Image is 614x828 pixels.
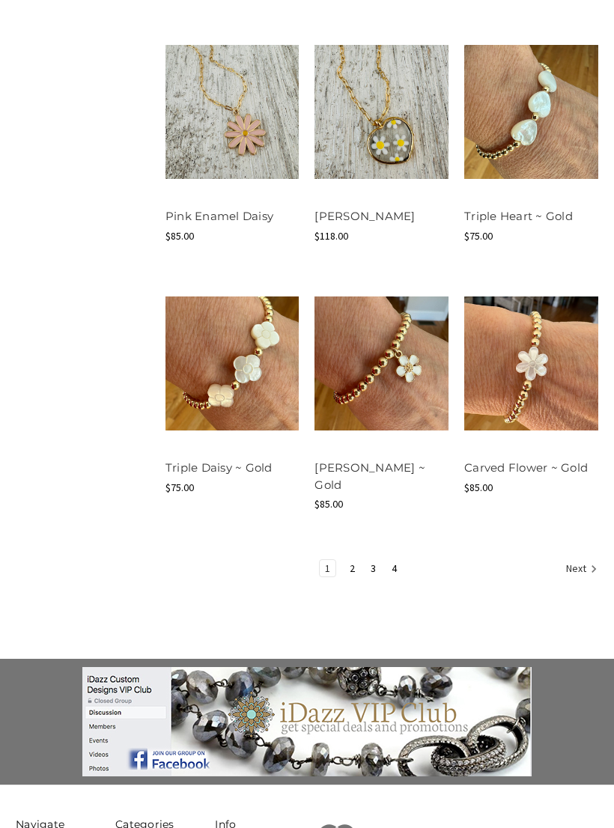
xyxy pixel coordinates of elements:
[314,276,449,452] a: White Daisy ~ Gold
[464,460,588,475] a: Carved Flower ~ Gold
[464,209,573,223] a: Triple Heart ~ Gold
[365,560,381,576] a: Page 3 of 4
[464,24,598,201] a: Triple Heart ~ Gold
[314,209,415,223] a: [PERSON_NAME]
[165,45,300,179] img: Pink Enamel Daisy
[165,209,273,223] a: Pink Enamel Daisy
[165,276,300,452] a: Triple Daisy ~ Gold
[344,560,360,576] a: Page 2 of 4
[314,45,449,179] img: Murano Daisy
[314,497,343,511] span: $85.00
[320,560,335,576] a: Page 1 of 4
[165,24,300,201] a: Pink Enamel Daisy
[165,481,194,494] span: $75.00
[561,560,598,579] a: Next
[82,667,532,776] img: banner-small.jpg
[464,276,598,452] a: Carved Flower ~ Gold
[314,229,348,243] span: $118.00
[464,296,598,430] img: Carved Flower ~ Gold
[165,229,194,243] span: $85.00
[314,24,449,201] a: Murano Daisy
[165,296,300,430] img: Triple Daisy ~ Gold
[314,296,449,430] img: White Daisy ~ Gold
[165,460,273,475] a: Triple Daisy ~ Gold
[165,559,598,580] nav: pagination
[464,229,493,243] span: $75.00
[464,45,598,179] img: Triple Heart ~ Gold
[314,460,425,492] a: [PERSON_NAME] ~ Gold
[386,560,402,576] a: Page 4 of 4
[464,481,493,494] span: $85.00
